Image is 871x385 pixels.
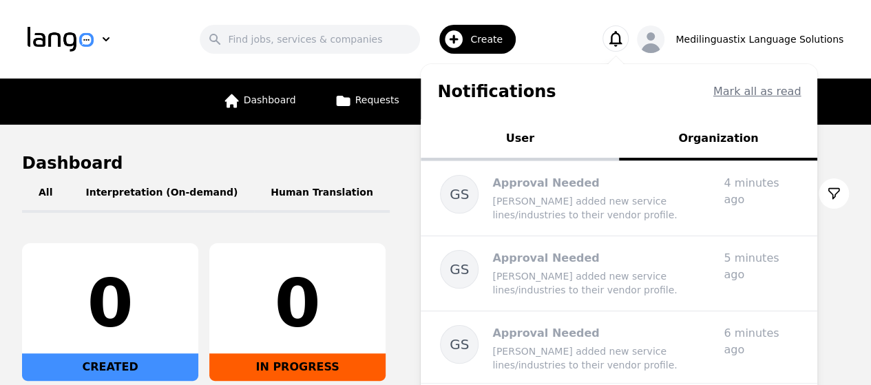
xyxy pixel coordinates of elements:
[69,174,254,213] button: Interpretation (On-demand)
[355,94,399,105] span: Requests
[492,269,713,297] p: [PERSON_NAME] added new service lines/industries to their vendor profile.
[450,260,469,279] span: GS
[22,174,69,213] button: All
[819,178,849,209] button: Filter
[724,326,779,356] time: 6 minutes ago
[724,251,779,281] time: 5 minutes ago
[492,250,713,267] p: Approval Needed
[22,353,198,381] div: CREATED
[470,32,512,46] span: Create
[209,353,386,381] div: IN PROGRESS
[215,79,304,125] a: Dashboard
[28,27,94,52] img: Logo
[33,271,187,337] div: 0
[220,271,375,337] div: 0
[637,25,843,53] button: Medilinguastix Language Solutions
[450,185,469,204] span: GS
[326,79,408,125] a: Requests
[713,83,801,100] button: Mark all as read
[437,81,556,103] h1: Notifications
[421,119,619,160] button: User
[22,152,849,174] h1: Dashboard
[450,335,469,354] span: GS
[619,119,817,160] button: Organization
[244,94,296,105] span: Dashboard
[724,176,779,206] time: 4 minutes ago
[492,325,713,342] p: Approval Needed
[254,174,390,213] button: Human Translation
[421,119,817,160] div: Tabs
[200,25,420,54] input: Find jobs, services & companies
[492,175,713,191] p: Approval Needed
[492,194,713,222] p: [PERSON_NAME] added new service lines/industries to their vendor profile.
[675,32,843,46] div: Medilinguastix Language Solutions
[492,344,713,372] p: [PERSON_NAME] added new service lines/industries to their vendor profile.
[420,19,524,59] button: Create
